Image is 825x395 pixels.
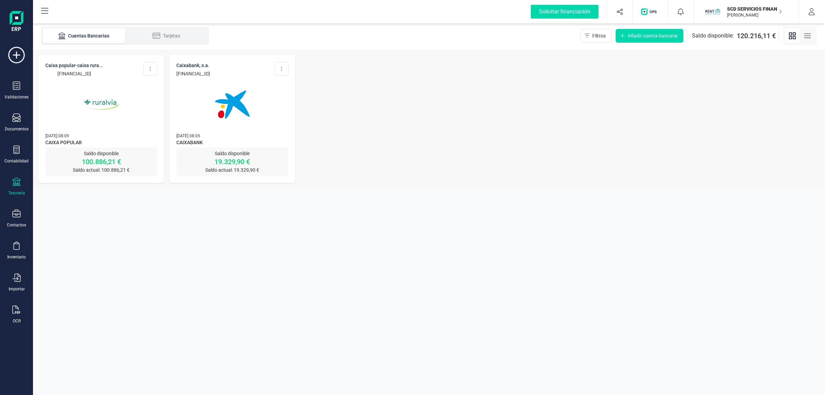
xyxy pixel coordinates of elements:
[45,139,157,147] span: CAIXA POPULAR
[176,139,288,147] span: CAIXABANK
[45,70,103,77] p: [FINANCIAL_ID]
[7,254,26,260] div: Inventario
[176,62,210,69] p: CAIXABANK, S.A.
[45,62,103,69] p: CAIXA POPULAR-CAIXA RURA...
[705,4,720,19] img: SC
[176,157,288,167] p: 19.329,90 €
[56,32,111,39] div: Cuentas Bancarias
[7,222,26,228] div: Contactos
[45,167,157,173] p: Saldo actual: 100.886,21 €
[45,150,157,157] p: Saldo disponible
[8,190,25,196] div: Tesorería
[10,11,23,33] img: Logo Finanedi
[692,32,734,40] span: Saldo disponible:
[139,32,194,39] div: Tarjetas
[45,134,69,138] span: [DATE] 08:09
[45,157,157,167] p: 100.886,21 €
[702,1,790,23] button: SCSCD SERVICIOS FINANCIEROS SL[PERSON_NAME]
[592,32,606,39] span: Filtros
[176,70,210,77] p: [FINANCIAL_ID]
[4,94,29,100] div: Validaciones
[4,158,29,164] div: Contabilidad
[13,318,21,324] div: OCR
[637,1,663,23] button: Logo de OPS
[522,1,607,23] button: Solicitar financiación
[5,126,29,132] div: Documentos
[727,12,782,18] p: [PERSON_NAME]
[641,8,659,15] img: Logo de OPS
[176,167,288,173] p: Saldo actual: 19.329,90 €
[580,29,612,43] button: Filtros
[616,29,683,43] button: Añadir cuenta bancaria
[9,286,25,292] div: Importar
[176,150,288,157] p: Saldo disponible
[176,134,200,138] span: [DATE] 08:05
[531,5,598,19] div: Solicitar financiación
[727,6,782,12] p: SCD SERVICIOS FINANCIEROS SL
[737,31,776,41] span: 120.216,11 €
[628,32,678,39] span: Añadir cuenta bancaria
